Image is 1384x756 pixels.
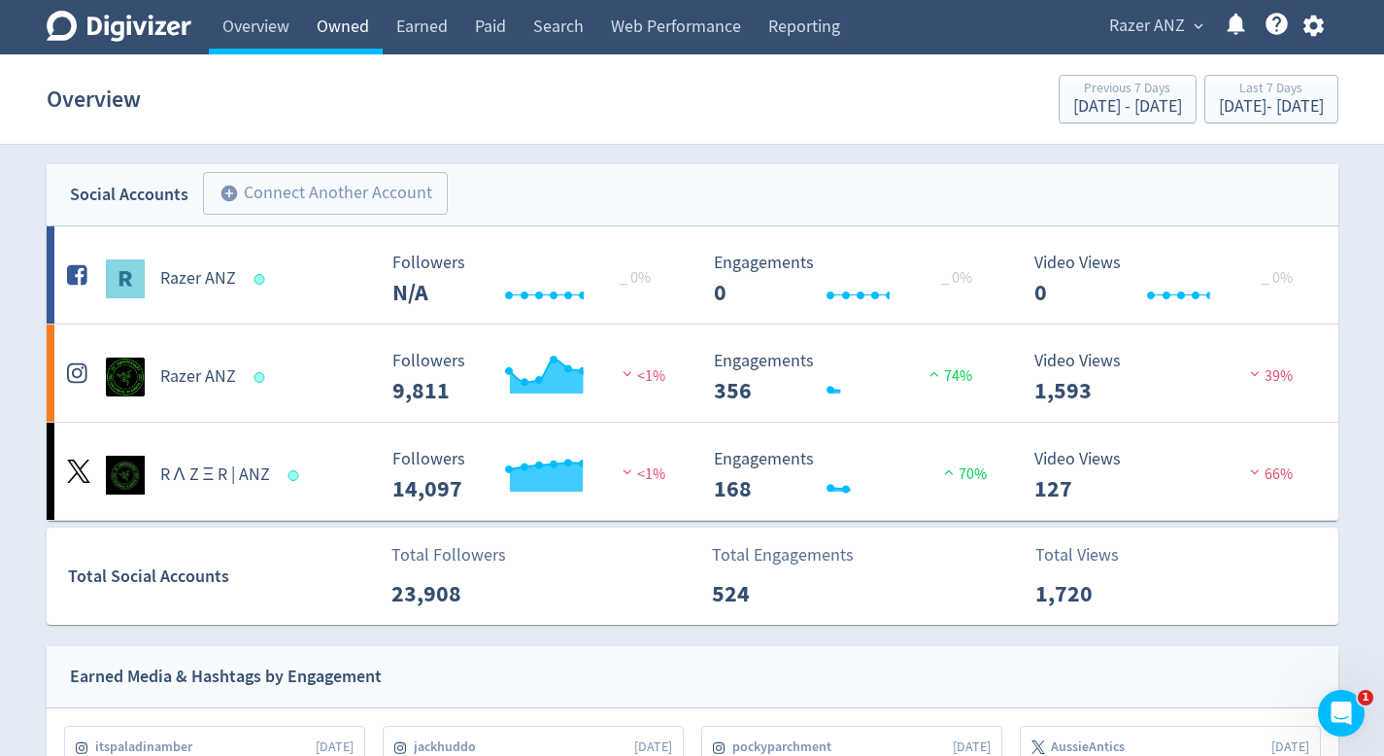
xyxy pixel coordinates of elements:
[253,274,270,285] span: Data last synced: 29 Sep 2025, 2:01pm (AEST)
[253,372,270,383] span: Data last synced: 29 Sep 2025, 3:01pm (AEST)
[925,366,972,386] span: 74%
[1245,464,1293,484] span: 66%
[1262,268,1293,288] span: _ 0%
[1035,542,1147,568] p: Total Views
[618,366,637,381] img: negative-performance.svg
[704,254,996,305] svg: Engagements 0
[925,366,944,381] img: positive-performance.svg
[939,464,987,484] span: 70%
[188,175,448,215] a: Connect Another Account
[704,450,996,501] svg: Engagements 168
[391,576,503,611] p: 23,908
[620,268,651,288] span: _ 0%
[941,268,972,288] span: _ 0%
[391,542,506,568] p: Total Followers
[1109,11,1185,42] span: Razer ANZ
[1073,82,1182,98] div: Previous 7 Days
[383,450,674,501] svg: Followers ---
[1102,11,1208,42] button: Razer ANZ
[70,181,188,209] div: Social Accounts
[106,358,145,396] img: Razer ANZ undefined
[1204,75,1338,123] button: Last 7 Days[DATE]- [DATE]
[1358,690,1373,705] span: 1
[106,259,145,298] img: Razer ANZ undefined
[47,423,1338,520] a: R Λ Z Ξ R | ANZ undefinedR Λ Z Ξ R | ANZ Followers --- Followers 14,097 <1% Engagements 168 Engag...
[712,542,854,568] p: Total Engagements
[1059,75,1197,123] button: Previous 7 Days[DATE] - [DATE]
[219,184,239,203] span: add_circle
[1245,366,1265,381] img: negative-performance.svg
[618,464,665,484] span: <1%
[618,464,637,479] img: negative-performance.svg
[47,226,1338,324] a: Razer ANZ undefinedRazer ANZ Followers --- _ 0% Followers N/A Engagements 0 Engagements 0 _ 0% Vi...
[160,365,236,389] h5: Razer ANZ
[704,352,996,403] svg: Engagements 356
[618,366,665,386] span: <1%
[47,68,141,130] h1: Overview
[383,254,674,305] svg: Followers ---
[288,470,305,481] span: Data last synced: 29 Sep 2025, 4:02pm (AEST)
[1318,690,1365,737] iframe: Intercom live chat
[1219,82,1324,98] div: Last 7 Days
[712,576,824,611] p: 524
[160,464,271,487] h5: R Λ Z Ξ R | ANZ
[70,663,382,691] div: Earned Media & Hashtags by Engagement
[1245,464,1265,479] img: negative-performance.svg
[1025,450,1316,501] svg: Video Views 127
[1025,352,1316,403] svg: Video Views 1,593
[1190,17,1207,35] span: expand_more
[203,172,448,215] button: Connect Another Account
[1073,98,1182,116] div: [DATE] - [DATE]
[68,563,378,591] div: Total Social Accounts
[1219,98,1324,116] div: [DATE] - [DATE]
[160,267,236,291] h5: Razer ANZ
[1245,366,1293,386] span: 39%
[1025,254,1316,305] svg: Video Views 0
[939,464,959,479] img: positive-performance.svg
[383,352,674,403] svg: Followers ---
[1035,576,1147,611] p: 1,720
[47,325,1338,422] a: Razer ANZ undefinedRazer ANZ Followers --- Followers 9,811 <1% Engagements 356 Engagements 356 74...
[106,456,145,495] img: R Λ Z Ξ R | ANZ undefined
